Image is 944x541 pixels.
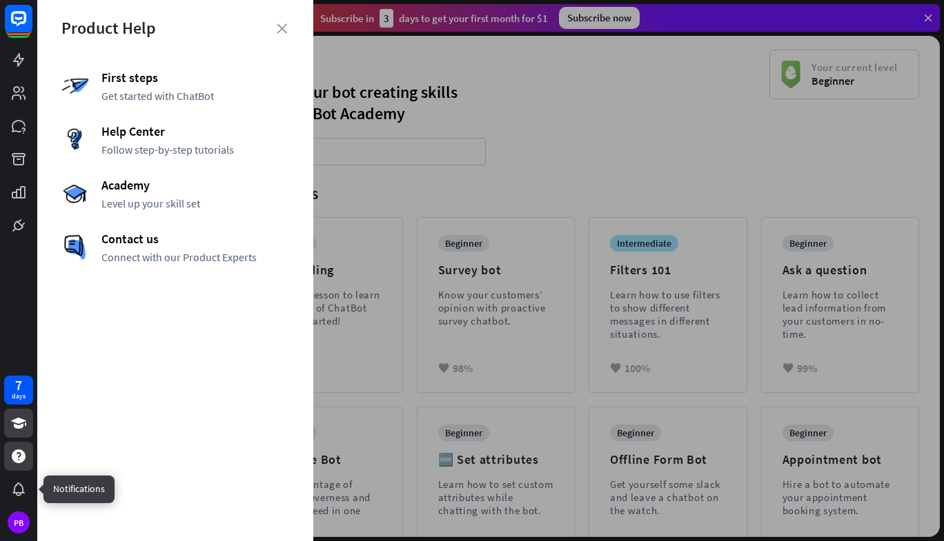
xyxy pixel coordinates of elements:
[61,17,289,39] div: Product Help
[15,379,22,391] div: 7
[101,177,289,193] span: Academy
[277,23,287,34] i: close
[12,391,26,401] div: days
[101,250,289,264] span: Connect with our Product Experts
[101,89,289,103] span: Get started with ChatBot
[101,231,289,247] span: Contact us
[4,376,33,405] a: 7 days
[101,123,289,139] span: Help Center
[8,511,30,533] div: PB
[11,6,52,47] button: Open LiveChat chat widget
[101,196,289,210] span: Level up your skill set
[101,70,289,85] span: First steps
[101,143,289,156] span: Follow step-by-step tutorials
